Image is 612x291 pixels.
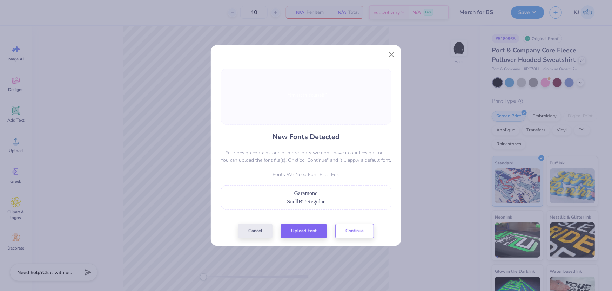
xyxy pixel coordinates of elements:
[335,224,374,238] button: Continue
[221,171,391,178] p: Fonts We Need Font Files For:
[221,149,391,164] p: Your design contains one or more fonts we don't have in our Design Tool. You can upload the font ...
[238,224,273,238] button: Cancel
[385,48,398,61] button: Close
[294,190,318,196] span: Garamond
[287,199,325,205] span: SnellBT-Regular
[281,224,327,238] button: Upload Font
[273,132,339,142] h4: New Fonts Detected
